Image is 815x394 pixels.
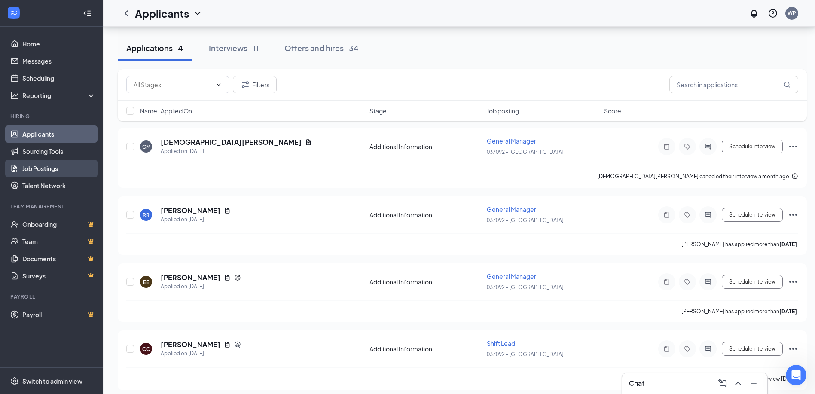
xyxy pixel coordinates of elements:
[788,210,798,220] svg: Ellipses
[9,101,163,155] div: Recent messageProfile image for JasonConcern About Sponsored Job Performancehello, no thanks[PERS...
[101,14,118,31] img: Profile image for Shin
[284,43,359,53] div: Offers and hires · 34
[90,139,118,148] div: • 21h ago
[669,76,798,93] input: Search in applications
[161,273,220,282] h5: [PERSON_NAME]
[22,160,96,177] a: Job Postings
[121,8,131,18] svg: ChevronLeft
[161,215,231,224] div: Applied on [DATE]
[722,140,783,153] button: Schedule Interview
[234,274,241,281] svg: Reapply
[22,267,96,284] a: SurveysCrown
[57,268,114,302] button: Messages
[148,14,163,29] div: Close
[215,81,222,88] svg: ChevronDown
[662,143,672,150] svg: Note
[234,341,241,348] svg: SourcingTools
[305,139,312,146] svg: Document
[22,91,96,100] div: Reporting
[10,203,94,210] div: Team Management
[703,211,713,218] svg: ActiveChat
[747,376,760,390] button: Minimize
[83,9,92,18] svg: Collapse
[135,6,189,21] h1: Applicants
[716,376,730,390] button: ComposeMessage
[22,216,96,233] a: OnboardingCrown
[22,377,82,385] div: Switch to admin view
[140,107,192,115] span: Name · Applied On
[161,349,241,358] div: Applied on [DATE]
[18,176,143,185] div: We typically reply in under a minute
[768,8,778,18] svg: QuestionInfo
[604,107,621,115] span: Score
[10,293,94,300] div: Payroll
[788,277,798,287] svg: Ellipses
[22,250,96,267] a: DocumentsCrown
[22,233,96,250] a: TeamCrown
[788,9,796,17] div: WP
[703,278,713,285] svg: ActiveChat
[18,126,35,143] img: Profile image for Jason
[681,241,798,248] p: [PERSON_NAME] has applied more than .
[224,274,231,281] svg: Document
[629,379,644,388] h3: Chat
[22,306,96,323] a: PayrollCrown
[233,76,277,93] button: Filter Filters
[597,172,798,181] div: [DEMOGRAPHIC_DATA][PERSON_NAME] canceled their interview a month ago.
[786,365,806,385] iframe: Intercom live chat
[9,159,163,192] div: Send us a messageWe typically reply in under a minute
[17,61,155,76] p: Hi [PERSON_NAME]
[784,81,791,88] svg: MagnifyingGlass
[748,378,759,388] svg: Minimize
[487,284,564,290] span: 037092 - [GEOGRAPHIC_DATA]
[791,173,798,180] svg: Info
[788,344,798,354] svg: Ellipses
[161,137,302,147] h5: [DEMOGRAPHIC_DATA][PERSON_NAME]
[369,211,482,219] div: Additional Information
[682,278,693,285] svg: Tag
[722,275,783,289] button: Schedule Interview
[224,207,231,214] svg: Document
[133,290,154,296] span: Tickets
[22,143,96,160] a: Sourcing Tools
[487,351,564,357] span: 037092 - [GEOGRAPHIC_DATA]
[487,107,519,115] span: Job posting
[84,14,101,31] img: Profile image for Alvin
[10,113,94,120] div: Hiring
[749,8,759,18] svg: Notifications
[487,149,564,155] span: 037092 - [GEOGRAPHIC_DATA]
[161,282,241,291] div: Applied on [DATE]
[731,376,745,390] button: ChevronUp
[117,14,134,31] img: Profile image for Say
[115,268,172,302] button: Tickets
[161,340,220,349] h5: [PERSON_NAME]
[18,167,143,176] div: Send us a message
[192,8,203,18] svg: ChevronDown
[682,143,693,150] svg: Tag
[662,211,672,218] svg: Note
[142,345,150,353] div: CC
[161,206,220,215] h5: [PERSON_NAME]
[662,278,672,285] svg: Note
[224,341,231,348] svg: Document
[143,211,150,219] div: RR
[47,121,134,130] span: Concern About Sponsored Job Performance
[703,345,713,352] svg: ActiveChat
[369,107,387,115] span: Stage
[38,131,86,137] span: hello, no thanks
[733,378,743,388] svg: ChevronUp
[369,345,482,353] div: Additional Information
[9,9,18,17] svg: WorkstreamLogo
[22,177,96,194] a: Talent Network
[22,35,96,52] a: Home
[10,377,19,385] svg: Settings
[722,342,783,356] button: Schedule Interview
[126,43,183,53] div: Applications · 4
[779,308,797,315] b: [DATE]
[10,91,19,100] svg: Analysis
[209,43,259,53] div: Interviews · 11
[240,79,250,90] svg: Filter
[681,308,798,315] p: [PERSON_NAME] has applied more than .
[682,345,693,352] svg: Tag
[369,142,482,151] div: Additional Information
